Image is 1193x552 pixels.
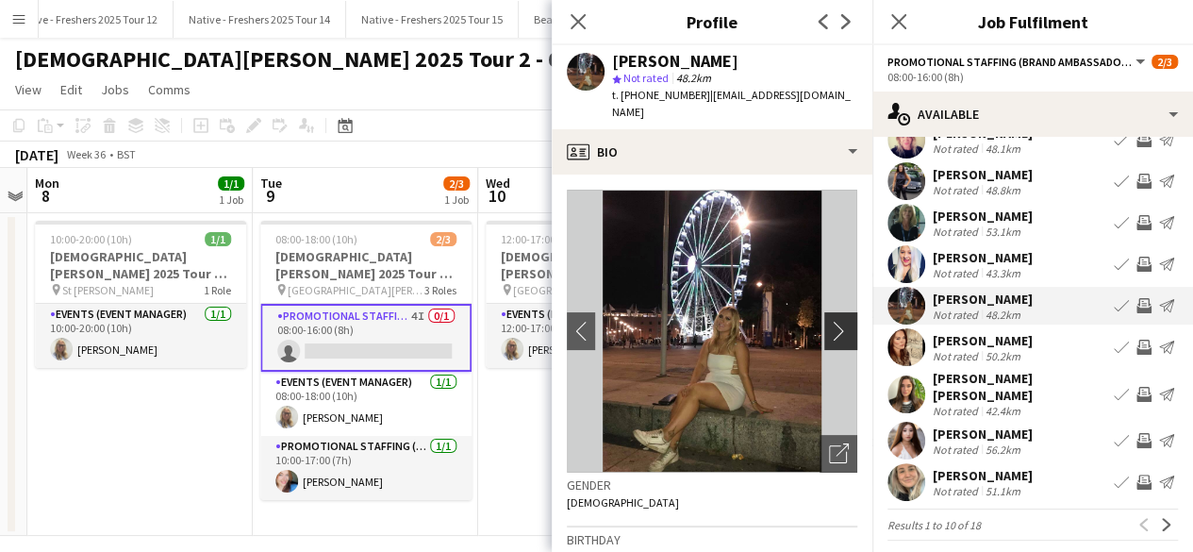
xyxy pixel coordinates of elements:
div: 51.1km [982,484,1024,498]
div: 1 Job [444,192,469,207]
div: 53.1km [982,225,1024,239]
app-card-role: Events (Event Manager)1/110:00-20:00 (10h)[PERSON_NAME] [35,304,246,368]
div: Bio [552,129,872,175]
div: Available [872,92,1193,137]
span: Mon [35,175,59,192]
div: BST [117,147,136,161]
h3: Birthday [567,531,857,548]
span: 10 [483,185,510,207]
button: Promotional Staffing (Brand Ambassadors) [887,55,1148,69]
div: [PERSON_NAME] [612,53,738,70]
div: [PERSON_NAME] [933,166,1033,183]
app-job-card: 12:00-17:00 (5h)1/1[DEMOGRAPHIC_DATA][PERSON_NAME] 2025 Tour 2 - 00848 - Travel Day [GEOGRAPHIC_D... [486,221,697,368]
div: [PERSON_NAME] [933,291,1033,308]
h3: [DEMOGRAPHIC_DATA][PERSON_NAME] 2025 Tour 2 - 00848 - Travel Day [35,248,246,282]
div: 42.4km [982,404,1024,418]
div: 48.2km [982,308,1024,322]
div: Not rated [933,349,982,363]
div: Not rated [933,308,982,322]
app-card-role: Promotional Staffing (Brand Ambassadors)1/110:00-17:00 (7h)[PERSON_NAME] [260,436,472,500]
button: Native - Freshers 2025 Tour 12 [1,1,174,38]
div: [PERSON_NAME] [933,426,1033,443]
span: St [PERSON_NAME] [62,283,154,297]
button: Native - Freshers 2025 Tour 15 [346,1,519,38]
span: 1 Role [204,283,231,297]
span: | [EMAIL_ADDRESS][DOMAIN_NAME] [612,88,851,119]
div: [PERSON_NAME] [933,332,1033,349]
span: View [15,81,41,98]
div: Not rated [933,225,982,239]
app-card-role: Promotional Staffing (Brand Ambassadors)4I0/108:00-16:00 (8h) [260,304,472,372]
span: 3 Roles [424,283,456,297]
h3: [DEMOGRAPHIC_DATA][PERSON_NAME] 2025 Tour 2 - 00848 - [GEOGRAPHIC_DATA][PERSON_NAME] [260,248,472,282]
span: Promotional Staffing (Brand Ambassadors) [887,55,1133,69]
a: Jobs [93,77,137,102]
a: Comms [141,77,198,102]
app-card-role: Events (Event Manager)1/112:00-17:00 (5h)[PERSON_NAME] [486,304,697,368]
h3: Gender [567,477,857,493]
span: Week 36 [62,147,109,161]
div: Not rated [933,183,982,197]
span: 8 [32,185,59,207]
div: [PERSON_NAME] [933,249,1033,266]
h3: Job Fulfilment [872,9,1193,34]
div: Not rated [933,266,982,280]
div: Open photos pop-in [820,435,857,473]
div: 48.8km [982,183,1024,197]
app-card-role: Events (Event Manager)1/108:00-18:00 (10h)[PERSON_NAME] [260,372,472,436]
a: View [8,77,49,102]
span: [GEOGRAPHIC_DATA][PERSON_NAME] [288,283,424,297]
app-job-card: 10:00-20:00 (10h)1/1[DEMOGRAPHIC_DATA][PERSON_NAME] 2025 Tour 2 - 00848 - Travel Day St [PERSON_N... [35,221,246,368]
div: Not rated [933,484,982,498]
div: [PERSON_NAME] [PERSON_NAME] [933,370,1106,404]
div: [PERSON_NAME] [933,467,1033,484]
div: 56.2km [982,443,1024,457]
div: 43.3km [982,266,1024,280]
span: Results 1 to 10 of 18 [887,518,981,532]
div: 08:00-16:00 (8h) [887,70,1178,84]
span: [DEMOGRAPHIC_DATA] [567,495,679,510]
div: [PERSON_NAME] [933,208,1033,225]
button: Native - Freshers 2025 Tour 14 [174,1,346,38]
span: 2/3 [443,176,470,191]
span: 10:00-20:00 (10h) [50,232,132,246]
span: 1/1 [205,232,231,246]
div: 50.2km [982,349,1024,363]
span: Comms [148,81,191,98]
span: Jobs [101,81,129,98]
span: Tue [260,175,282,192]
span: 48.2km [672,71,715,85]
span: Not rated [623,71,669,85]
div: 48.1km [982,142,1024,156]
button: Beauty Bay - ON 16405 - 00880 [519,1,695,38]
span: 12:00-17:00 (5h) [501,232,577,246]
div: Not rated [933,404,982,418]
span: Edit [60,81,82,98]
h3: Profile [552,9,872,34]
span: 1/1 [218,176,244,191]
span: 9 [257,185,282,207]
div: Not rated [933,142,982,156]
div: [DATE] [15,145,58,164]
h1: [DEMOGRAPHIC_DATA][PERSON_NAME] 2025 Tour 2 - 00848 [15,45,609,74]
h3: [DEMOGRAPHIC_DATA][PERSON_NAME] 2025 Tour 2 - 00848 - Travel Day [486,248,697,282]
app-job-card: 08:00-18:00 (10h)2/3[DEMOGRAPHIC_DATA][PERSON_NAME] 2025 Tour 2 - 00848 - [GEOGRAPHIC_DATA][PERSO... [260,221,472,500]
span: [GEOGRAPHIC_DATA] [513,283,617,297]
img: Crew avatar or photo [567,190,857,473]
span: Wed [486,175,510,192]
div: 1 Job [219,192,243,207]
span: 08:00-18:00 (10h) [275,232,357,246]
span: 2/3 [430,232,456,246]
div: Not rated [933,443,982,457]
span: 2/3 [1152,55,1178,69]
span: t. [PHONE_NUMBER] [612,88,710,102]
a: Edit [53,77,90,102]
